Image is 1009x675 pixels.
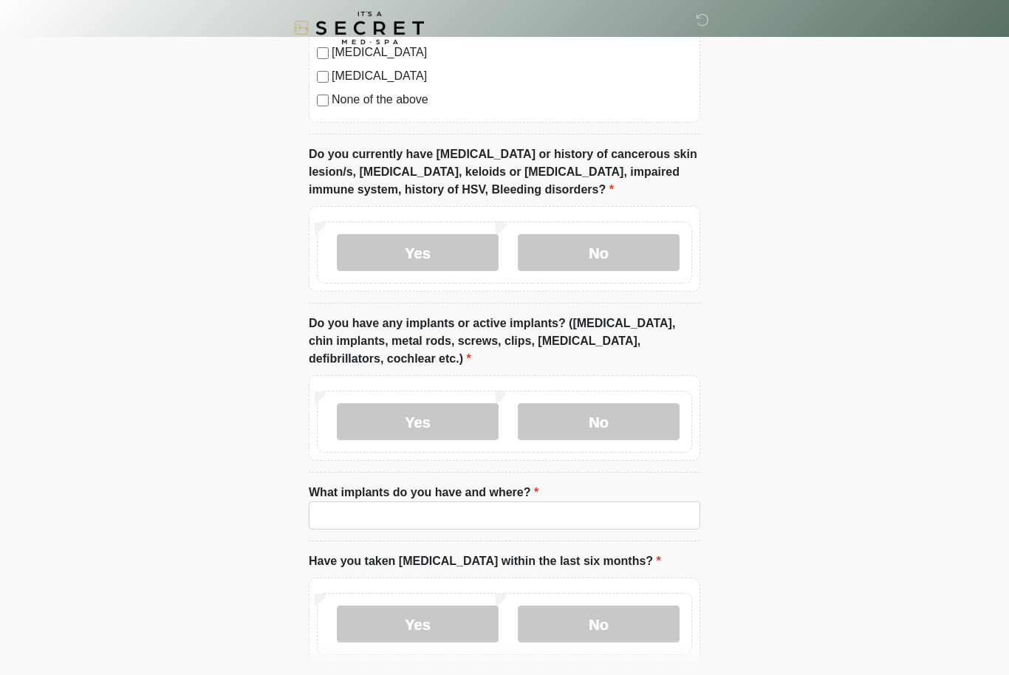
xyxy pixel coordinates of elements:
label: Do you have any implants or active implants? ([MEDICAL_DATA], chin implants, metal rods, screws, ... [309,315,700,368]
label: No [518,606,680,643]
label: No [518,403,680,440]
label: Do you currently have [MEDICAL_DATA] or history of cancerous skin lesion/s, [MEDICAL_DATA], keloi... [309,145,700,199]
label: No [518,234,680,271]
label: Yes [337,606,499,643]
label: Yes [337,234,499,271]
img: It's A Secret Med Spa Logo [294,11,424,44]
input: [MEDICAL_DATA] [317,71,329,83]
label: None of the above [332,91,692,109]
label: Have you taken [MEDICAL_DATA] within the last six months? [309,552,661,570]
label: Yes [337,403,499,440]
input: None of the above [317,95,329,106]
label: What implants do you have and where? [309,484,538,501]
label: [MEDICAL_DATA] [332,67,692,85]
